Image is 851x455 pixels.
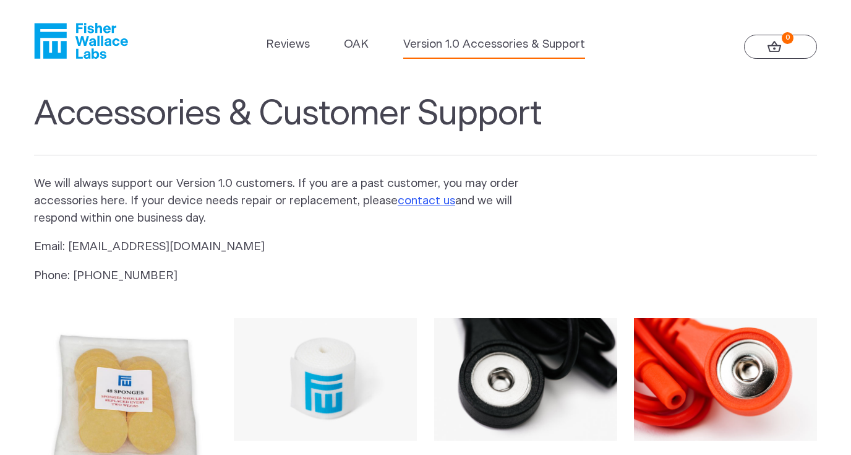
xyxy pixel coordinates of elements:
img: Replacement Red Lead Wire [634,318,817,440]
p: Phone: [PHONE_NUMBER] [34,267,539,285]
p: Email: [EMAIL_ADDRESS][DOMAIN_NAME] [34,238,539,256]
img: Replacement Black Lead Wire [434,318,617,440]
img: Replacement Velcro Headband [234,318,417,440]
h1: Accessories & Customer Support [34,93,817,155]
a: Version 1.0 Accessories & Support [403,36,585,53]
a: contact us [398,195,455,207]
a: 0 [744,35,817,59]
a: Fisher Wallace [34,23,128,59]
a: OAK [344,36,369,53]
a: Reviews [266,36,310,53]
strong: 0 [782,32,793,44]
p: We will always support our Version 1.0 customers. If you are a past customer, you may order acces... [34,175,539,227]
